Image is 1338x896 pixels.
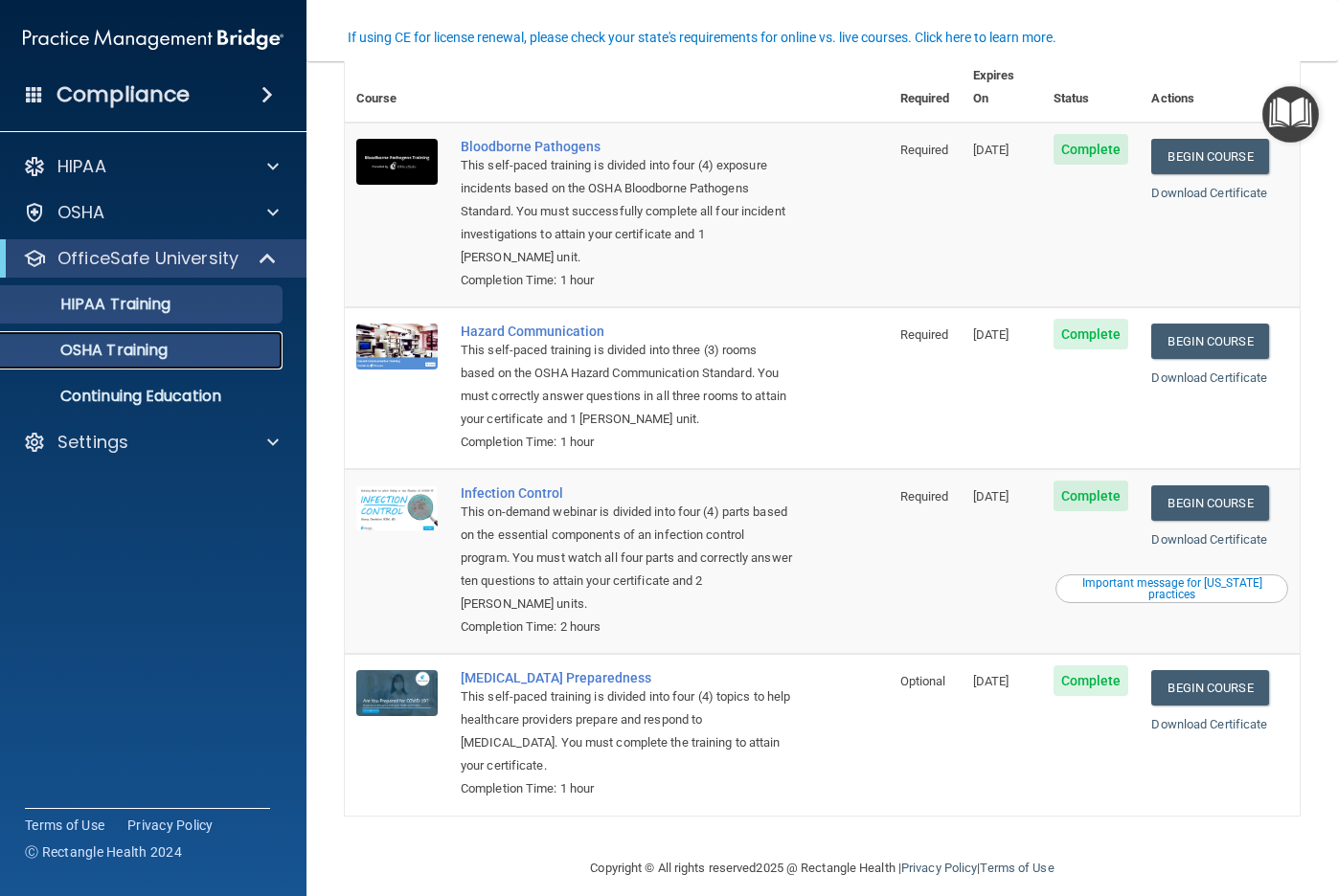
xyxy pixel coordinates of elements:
[23,431,279,454] a: Settings
[461,324,793,339] a: Hazard Communication
[1055,574,1288,603] button: Read this if you are a dental practitioner in the state of CA
[57,431,128,454] p: Settings
[889,53,962,123] th: Required
[461,685,793,777] div: This self-paced training is divided into four (4) topics to help healthcare providers prepare and...
[900,143,949,157] span: Required
[1054,481,1129,511] span: Complete
[1151,370,1267,385] a: Download Certificate
[461,431,793,454] div: Completion Time: 1 hour
[1054,665,1129,696] span: Complete
[461,777,793,800] div: Completion Time: 1 hour
[1054,319,1129,349] span: Complete
[1151,532,1267,547] a: Download Certificate
[980,861,1054,875] a: Terms of Use
[1140,53,1300,123] th: Actions
[23,20,283,58] img: PMB logo
[461,154,793,269] div: This self-paced training is divided into four (4) exposure incidents based on the OSHA Bloodborne...
[1058,577,1285,600] div: Important message for [US_STATE] practices
[973,143,1009,157] span: [DATE]
[900,674,946,688] span: Optional
[461,339,793,431] div: This self-paced training is divided into three (3) rooms based on the OSHA Hazard Communication S...
[461,485,793,501] a: Infection Control
[57,247,238,270] p: OfficeSafe University
[461,501,793,616] div: This on-demand webinar is divided into four (4) parts based on the essential components of an inf...
[1151,186,1267,200] a: Download Certificate
[962,53,1042,123] th: Expires On
[348,31,1056,44] div: If using CE for license renewal, please check your state's requirements for online vs. live cours...
[23,201,279,224] a: OSHA
[25,842,182,862] span: Ⓒ Rectangle Health 2024
[901,861,977,875] a: Privacy Policy
[23,247,278,270] a: OfficeSafe University
[1151,139,1268,174] a: Begin Course
[461,670,793,685] a: [MEDICAL_DATA] Preparedness
[25,816,104,835] a: Terms of Use
[1054,134,1129,165] span: Complete
[461,616,793,638] div: Completion Time: 2 hours
[345,28,1059,47] button: If using CE for license renewal, please check your state's requirements for online vs. live cours...
[1151,670,1268,706] a: Begin Course
[1262,86,1319,143] button: Open Resource Center
[1151,324,1268,359] a: Begin Course
[973,674,1009,688] span: [DATE]
[973,327,1009,342] span: [DATE]
[1042,53,1141,123] th: Status
[461,269,793,292] div: Completion Time: 1 hour
[57,81,190,108] h4: Compliance
[23,155,279,178] a: HIPAA
[900,489,949,504] span: Required
[1151,717,1267,731] a: Download Certificate
[127,816,214,835] a: Privacy Policy
[973,489,1009,504] span: [DATE]
[12,295,170,314] p: HIPAA Training
[57,201,105,224] p: OSHA
[345,53,449,123] th: Course
[1151,485,1268,521] a: Begin Course
[12,341,168,360] p: OSHA Training
[900,327,949,342] span: Required
[1007,760,1315,837] iframe: Drift Widget Chat Controller
[461,139,793,154] a: Bloodborne Pathogens
[57,155,106,178] p: HIPAA
[12,387,274,406] p: Continuing Education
